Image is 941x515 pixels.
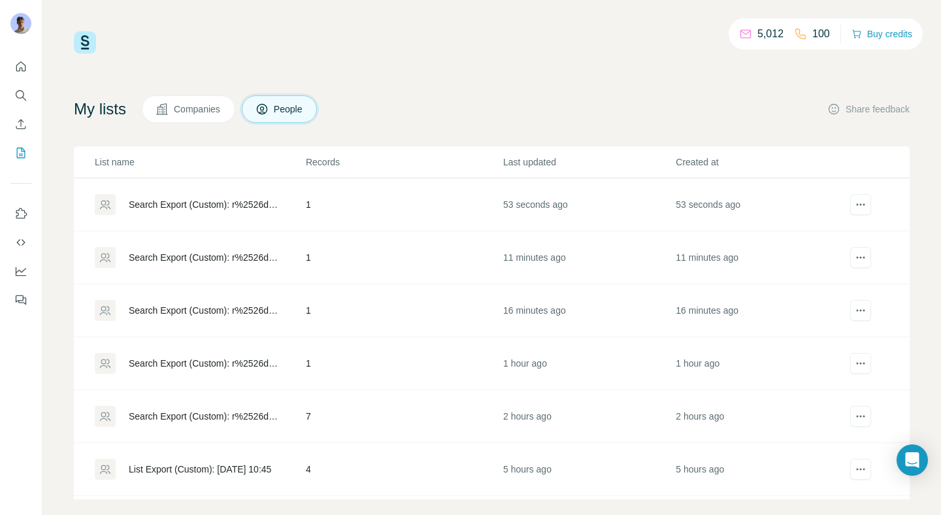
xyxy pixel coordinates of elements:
[503,443,675,496] td: 5 hours ago
[305,284,503,337] td: 1
[305,390,503,443] td: 7
[503,390,675,443] td: 2 hours ago
[503,178,675,231] td: 53 seconds ago
[95,156,305,169] p: List name
[129,198,284,211] div: Search Export (Custom): r%2526d%252Bdirector%252BKWS - [DATE] 15:55
[850,353,871,374] button: actions
[850,194,871,215] button: actions
[129,357,284,370] div: Search Export (Custom): r%2526d%252Bdirector%252BThe%252BMosaic%252BCompany - [DATE] 14:30
[305,337,503,390] td: 1
[675,231,848,284] td: 11 minutes ago
[850,247,871,268] button: actions
[757,26,784,42] p: 5,012
[850,406,871,427] button: actions
[10,202,31,225] button: Use Surfe on LinkedIn
[503,337,675,390] td: 1 hour ago
[827,103,910,116] button: Share feedback
[129,463,271,476] div: List Export (Custom): [DATE] 10:45
[675,390,848,443] td: 2 hours ago
[675,178,848,231] td: 53 seconds ago
[305,231,503,284] td: 1
[850,459,871,480] button: actions
[503,156,674,169] p: Last updated
[812,26,830,42] p: 100
[676,156,847,169] p: Created at
[10,84,31,107] button: Search
[174,103,222,116] span: Companies
[74,31,96,54] img: Surfe Logo
[10,141,31,165] button: My lists
[306,156,502,169] p: Records
[129,251,284,264] div: Search Export (Custom): r%2526d%252Bdirector%252BLimagrain - [DATE] 15:45
[851,25,912,43] button: Buy credits
[129,304,284,317] div: Search Export (Custom): r%2526d%252Bdirector%252BLimagrain - [DATE] 15:40
[129,410,284,423] div: Search Export (Custom): r%2526d%252Bdirector%252BICL%252BGroup - [DATE] 14:25
[10,13,31,34] img: Avatar
[274,103,304,116] span: People
[10,112,31,136] button: Enrich CSV
[305,178,503,231] td: 1
[10,55,31,78] button: Quick start
[850,300,871,321] button: actions
[10,231,31,254] button: Use Surfe API
[675,337,848,390] td: 1 hour ago
[675,284,848,337] td: 16 minutes ago
[503,284,675,337] td: 16 minutes ago
[503,231,675,284] td: 11 minutes ago
[10,288,31,312] button: Feedback
[305,443,503,496] td: 4
[675,443,848,496] td: 5 hours ago
[10,259,31,283] button: Dashboard
[74,99,126,120] h4: My lists
[897,444,928,476] div: Open Intercom Messenger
